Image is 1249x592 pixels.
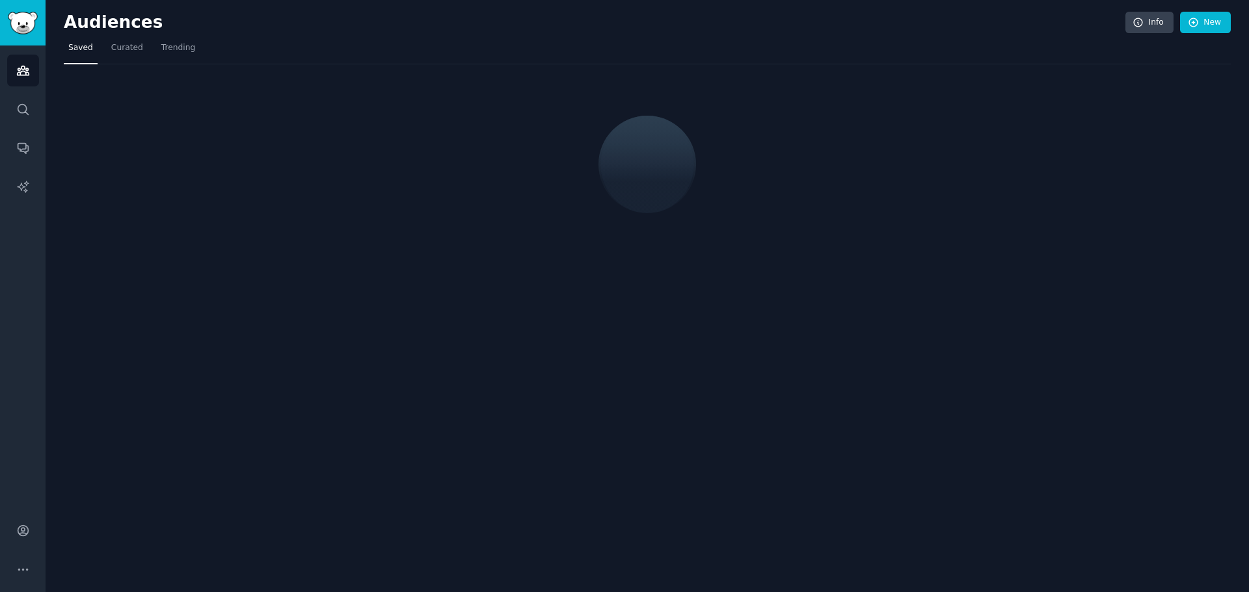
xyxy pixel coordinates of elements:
[64,38,98,64] a: Saved
[111,42,143,54] span: Curated
[1180,12,1231,34] a: New
[161,42,195,54] span: Trending
[64,12,1125,33] h2: Audiences
[1125,12,1174,34] a: Info
[107,38,148,64] a: Curated
[8,12,38,34] img: GummySearch logo
[68,42,93,54] span: Saved
[157,38,200,64] a: Trending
